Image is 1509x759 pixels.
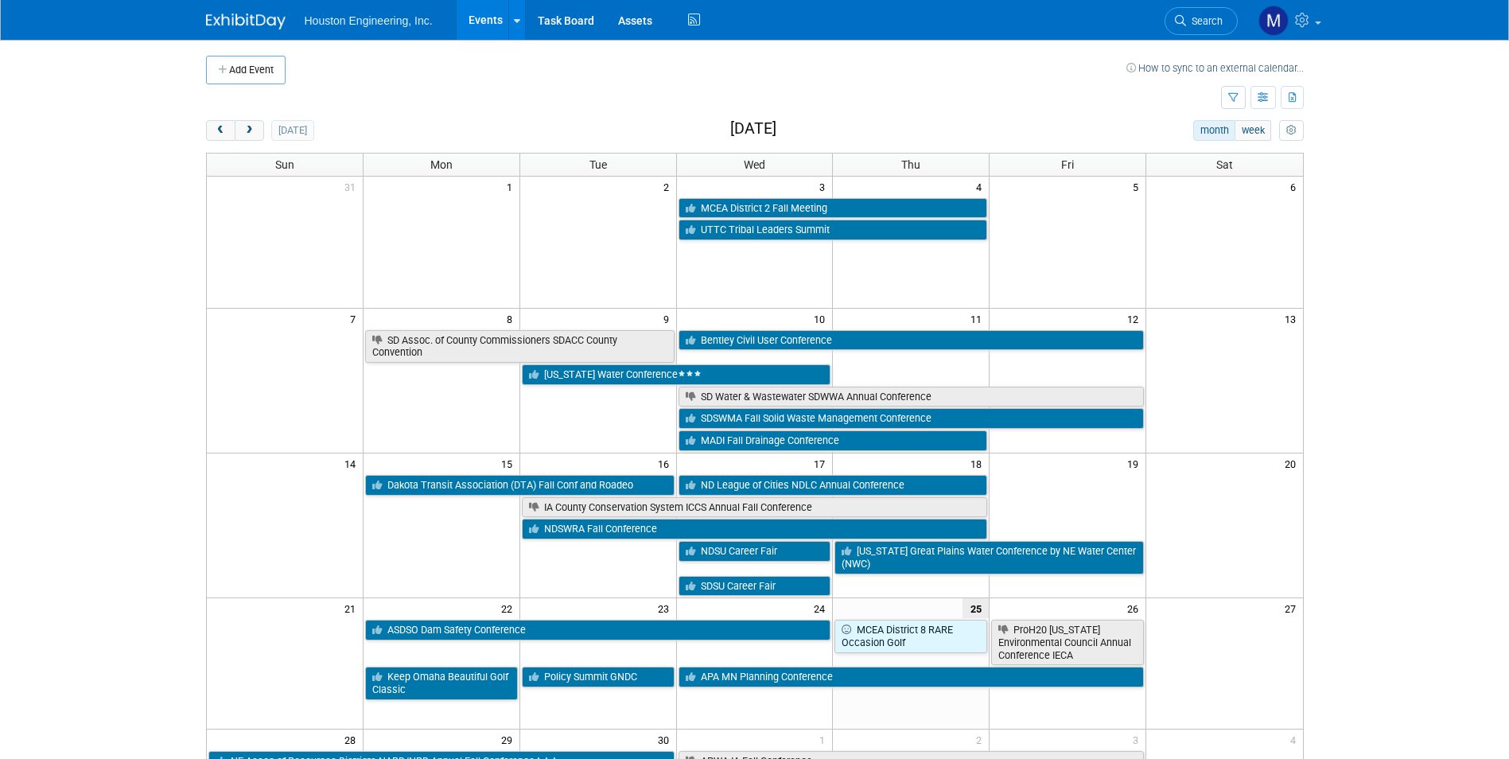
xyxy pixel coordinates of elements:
span: 3 [1131,730,1145,749]
a: Keep Omaha Beautiful Golf Classic [365,667,518,699]
span: 2 [662,177,676,197]
span: 30 [656,730,676,749]
a: MCEA District 8 RARE Occasion Golf [834,620,987,652]
span: 26 [1126,598,1145,618]
a: NDSWRA Fall Conference [522,519,988,539]
a: UTTC Tribal Leaders Summit [679,220,988,240]
span: 22 [500,598,519,618]
a: Policy Summit GNDC [522,667,675,687]
span: 23 [656,598,676,618]
span: 14 [343,453,363,473]
a: [US_STATE] Water Conference [522,364,831,385]
span: 25 [963,598,989,618]
span: 17 [812,453,832,473]
span: 6 [1289,177,1303,197]
a: MADI Fall Drainage Conference [679,430,988,451]
i: Personalize Calendar [1286,126,1297,136]
span: 18 [969,453,989,473]
a: SD Assoc. of County Commissioners SDACC County Convention [365,330,675,363]
span: 16 [656,453,676,473]
a: IA County Conservation System ICCS Annual Fall Conference [522,497,988,518]
a: [US_STATE] Great Plains Water Conference by NE Water Center (NWC) [834,541,1144,574]
span: Thu [901,158,920,171]
span: 1 [505,177,519,197]
span: Tue [589,158,607,171]
span: 11 [969,309,989,329]
span: 29 [500,730,519,749]
a: APA MN Planning Conference [679,667,1145,687]
span: 5 [1131,177,1145,197]
a: ProH20 [US_STATE] Environmental Council Annual Conference IECA [991,620,1144,665]
a: MCEA District 2 Fall Meeting [679,198,988,219]
button: next [235,120,264,141]
span: Sun [275,158,294,171]
span: 1 [818,730,832,749]
button: Add Event [206,56,286,84]
img: Mayra Nanclares [1258,6,1289,36]
button: [DATE] [271,120,313,141]
span: 27 [1283,598,1303,618]
span: 2 [974,730,989,749]
span: 15 [500,453,519,473]
a: SDSWMA Fall Solid Waste Management Conference [679,408,1145,429]
button: month [1193,120,1235,141]
img: ExhibitDay [206,14,286,29]
span: 9 [662,309,676,329]
a: How to sync to an external calendar... [1126,62,1304,74]
span: 20 [1283,453,1303,473]
span: 4 [1289,730,1303,749]
span: 28 [343,730,363,749]
span: 7 [348,309,363,329]
span: 8 [505,309,519,329]
span: Fri [1061,158,1074,171]
span: Sat [1216,158,1233,171]
span: Mon [430,158,453,171]
a: Bentley Civil User Conference [679,330,1145,351]
span: 24 [812,598,832,618]
span: 21 [343,598,363,618]
span: 19 [1126,453,1145,473]
span: 13 [1283,309,1303,329]
a: Search [1165,7,1238,35]
button: prev [206,120,235,141]
a: SDSU Career Fair [679,576,831,597]
span: Houston Engineering, Inc. [305,14,433,27]
a: ND League of Cities NDLC Annual Conference [679,475,988,496]
span: 31 [343,177,363,197]
span: 4 [974,177,989,197]
a: SD Water & Wastewater SDWWA Annual Conference [679,387,1145,407]
button: myCustomButton [1279,120,1303,141]
a: Dakota Transit Association (DTA) Fall Conf and Roadeo [365,475,675,496]
a: NDSU Career Fair [679,541,831,562]
span: Wed [744,158,765,171]
a: ASDSO Dam Safety Conference [365,620,831,640]
h2: [DATE] [730,120,776,138]
button: week [1235,120,1271,141]
span: 3 [818,177,832,197]
span: 12 [1126,309,1145,329]
span: Search [1186,15,1223,27]
span: 10 [812,309,832,329]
